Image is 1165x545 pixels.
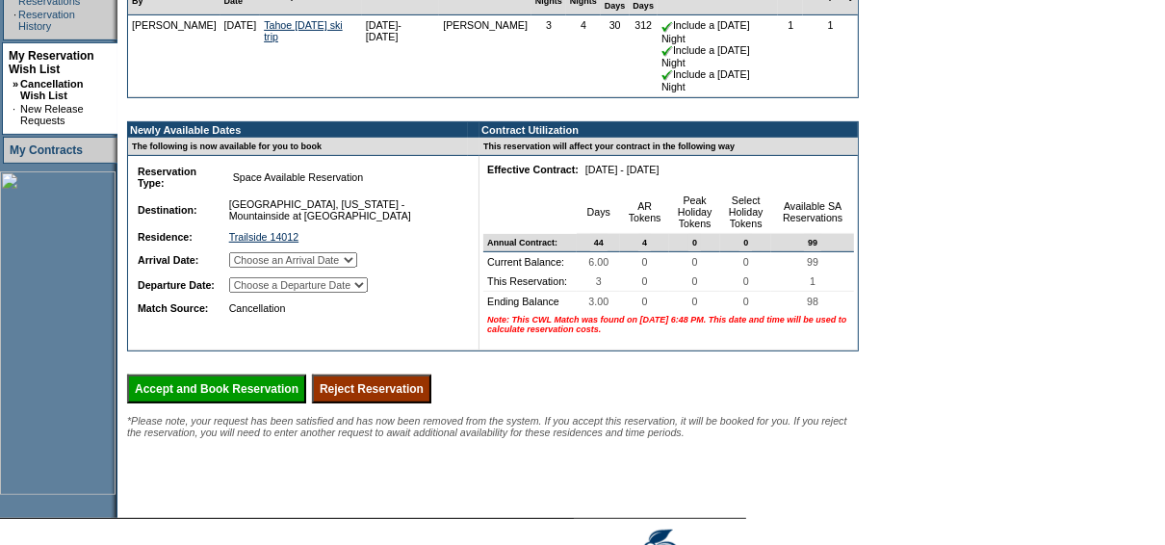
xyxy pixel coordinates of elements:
span: 0 [688,234,701,251]
td: Select Holiday Tokens [720,191,771,234]
td: Available SA Reservations [771,191,854,234]
a: Cancellation Wish List [20,78,83,101]
a: My Reservation Wish List [9,49,94,76]
td: The following is now available for you to book [128,138,468,156]
td: Ending Balance [483,292,577,311]
span: 99 [804,234,821,251]
b: Effective Contract: [487,164,579,175]
input: Reject Reservation [312,375,431,403]
a: My Contracts [10,143,83,157]
td: · [13,9,16,32]
td: [PERSON_NAME] [128,15,220,97]
td: Note: This CWL Match was found on [DATE] 6:48 PM. This date and time will be used to calculate re... [483,311,854,338]
span: 0 [688,272,702,291]
td: 1 [778,15,803,97]
a: Reservation History [18,9,75,32]
span: 0 [739,292,753,311]
b: Arrival Date: [138,254,198,266]
span: *Please note, your request has been satisfied and has now been removed from the system. If you ac... [127,415,847,438]
span: 98 [803,292,822,311]
b: Residence: [138,231,193,243]
span: 0 [638,292,652,311]
span: 3 [592,272,606,291]
span: Space Available Reservation [229,168,367,187]
span: 4 [638,234,651,251]
td: Annual Contract: [483,234,577,252]
b: Departure Date: [138,279,215,291]
td: Cancellation [225,298,463,318]
td: This Reservation: [483,272,577,292]
td: Current Balance: [483,252,577,272]
span: 0 [739,272,753,291]
nobr: [DATE] - [DATE] [585,164,660,175]
input: Accept and Book Reservation [127,375,306,403]
b: Reservation Type: [138,166,196,189]
img: chkSmaller.gif [661,21,673,33]
td: Contract Utilization [479,122,858,138]
span: 0 [739,252,753,272]
td: Newly Available Dates [128,122,468,138]
span: 0 [688,292,702,311]
a: New Release Requests [20,103,83,126]
span: 0 [638,252,652,272]
span: 0 [688,252,702,272]
span: 44 [590,234,608,251]
td: [DATE]- [DATE] [362,15,439,97]
span: 6.00 [584,252,612,272]
a: Trailside 14012 [229,231,298,243]
b: Destination: [138,204,197,216]
span: 0 [638,272,652,291]
td: Include a [DATE] Night Include a [DATE] Night Include a [DATE] Night [658,15,778,97]
b: Match Source: [138,302,208,314]
td: 4 [566,15,601,97]
td: This reservation will affect your contract in the following way [479,138,858,156]
td: 3 [531,15,566,97]
img: chkSmaller.gif [661,69,673,81]
td: Peak Holiday Tokens [669,191,720,234]
span: 0 [739,234,752,251]
span: 99 [803,252,822,272]
a: Tahoe [DATE] ski trip [264,19,343,42]
b: » [13,78,18,90]
img: chkSmaller.gif [661,45,673,57]
span: 1 [806,272,819,291]
td: AR Tokens [620,191,669,234]
td: · [13,103,18,126]
td: [PERSON_NAME] [439,15,531,97]
td: [GEOGRAPHIC_DATA], [US_STATE] - Mountainside at [GEOGRAPHIC_DATA] [225,195,463,225]
td: 30 [601,15,630,97]
td: [DATE] [220,15,261,97]
td: 312 [630,15,659,97]
td: Days [577,191,620,234]
td: 1 [803,15,858,97]
span: 3.00 [584,292,612,311]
